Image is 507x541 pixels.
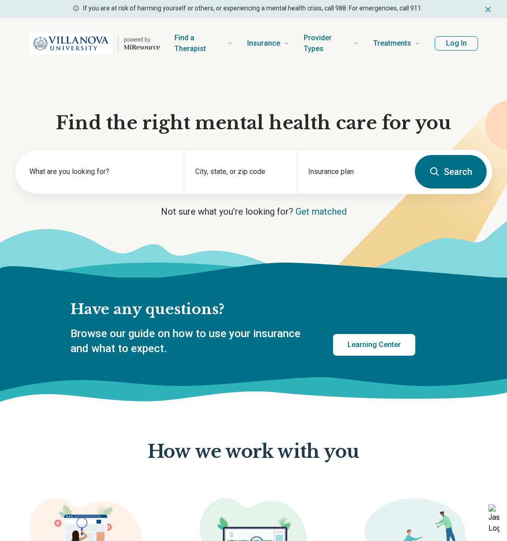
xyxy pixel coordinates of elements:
a: Insurance [247,25,289,61]
p: Browse our guide on how to use your insurance and what to expect. [70,326,311,357]
p: How we work with you [148,442,359,462]
button: Dismiss [484,4,493,14]
p: If you are at risk of harming yourself or others, or experiencing a mental health crisis, call 98... [83,4,422,13]
h2: Have any questions? [70,300,415,319]
p: powered by [124,36,160,43]
span: Provider Types [304,32,350,55]
a: Provider Types [304,25,359,61]
a: Home page [29,29,160,58]
a: Treatments [373,25,420,61]
a: Find a Therapist [174,25,233,61]
p: Not sure what you’re looking for? [14,205,493,218]
span: Insurance [247,37,280,50]
a: Get matched [296,206,347,217]
button: Log In [435,36,478,51]
h1: Find the right mental health care for you [14,111,493,135]
span: Treatments [373,37,411,50]
button: Search [415,155,487,188]
span: Find a Therapist [174,32,224,55]
a: Learning Center [333,334,415,356]
label: What are you looking for? [29,166,173,177]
